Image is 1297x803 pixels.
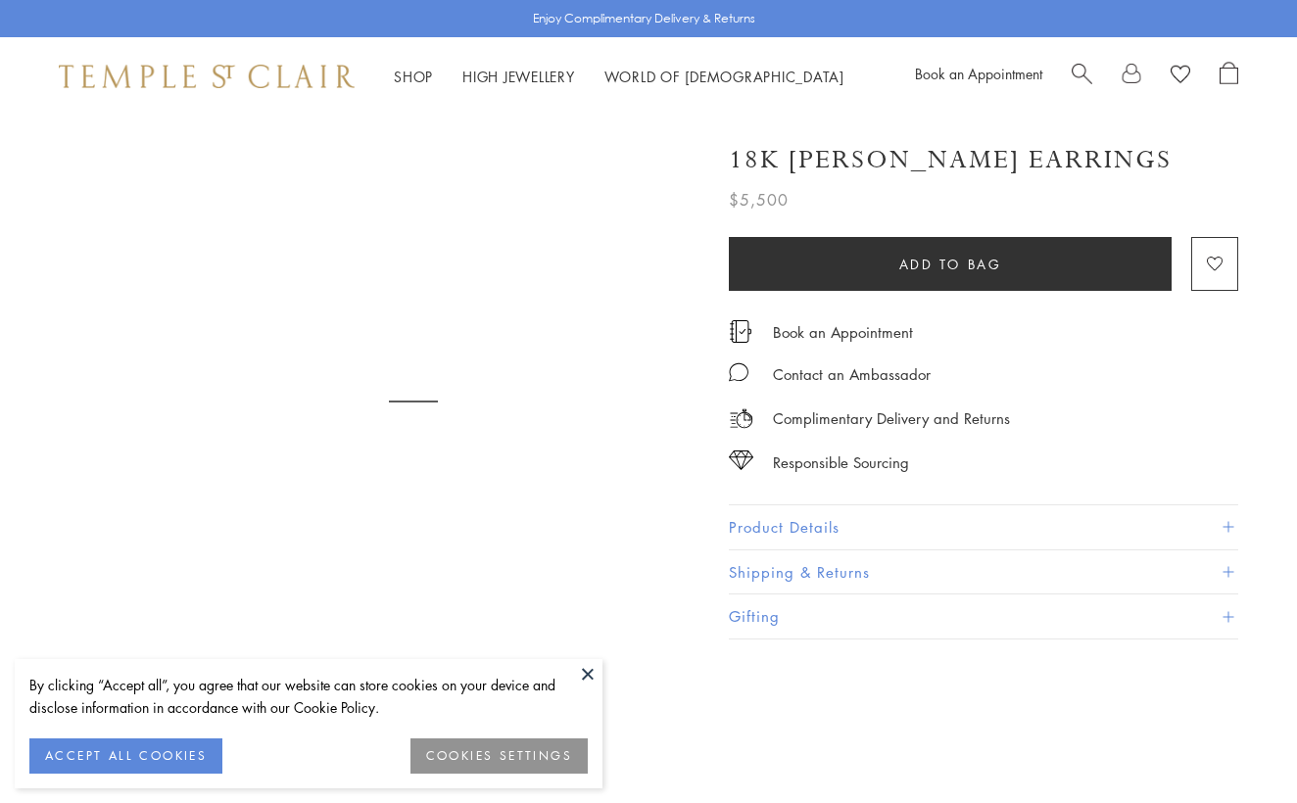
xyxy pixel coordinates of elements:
[729,237,1172,291] button: Add to bag
[729,594,1238,638] button: Gifting
[410,738,588,774] button: COOKIES SETTINGS
[729,187,789,213] span: $5,500
[729,505,1238,549] button: Product Details
[1072,62,1092,91] a: Search
[729,450,753,470] img: icon_sourcing.svg
[604,67,844,86] a: World of [DEMOGRAPHIC_DATA]World of [DEMOGRAPHIC_DATA]
[394,67,433,86] a: ShopShop
[394,65,844,89] nav: Main navigation
[729,143,1172,177] h1: 18K [PERSON_NAME] Earrings
[729,550,1238,594] button: Shipping & Returns
[729,320,752,343] img: icon_appointment.svg
[29,674,588,719] div: By clicking “Accept all”, you agree that our website can store cookies on your device and disclos...
[59,65,355,88] img: Temple St. Clair
[462,67,575,86] a: High JewelleryHigh Jewellery
[773,362,931,387] div: Contact an Ambassador
[915,64,1042,83] a: Book an Appointment
[29,738,222,774] button: ACCEPT ALL COOKIES
[773,450,909,475] div: Responsible Sourcing
[899,254,1002,275] span: Add to bag
[1220,62,1238,91] a: Open Shopping Bag
[729,362,748,382] img: MessageIcon-01_2.svg
[729,406,753,431] img: icon_delivery.svg
[773,321,913,343] a: Book an Appointment
[773,406,1010,431] p: Complimentary Delivery and Returns
[1171,62,1190,91] a: View Wishlist
[1199,711,1277,783] iframe: Gorgias live chat messenger
[533,9,755,28] p: Enjoy Complimentary Delivery & Returns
